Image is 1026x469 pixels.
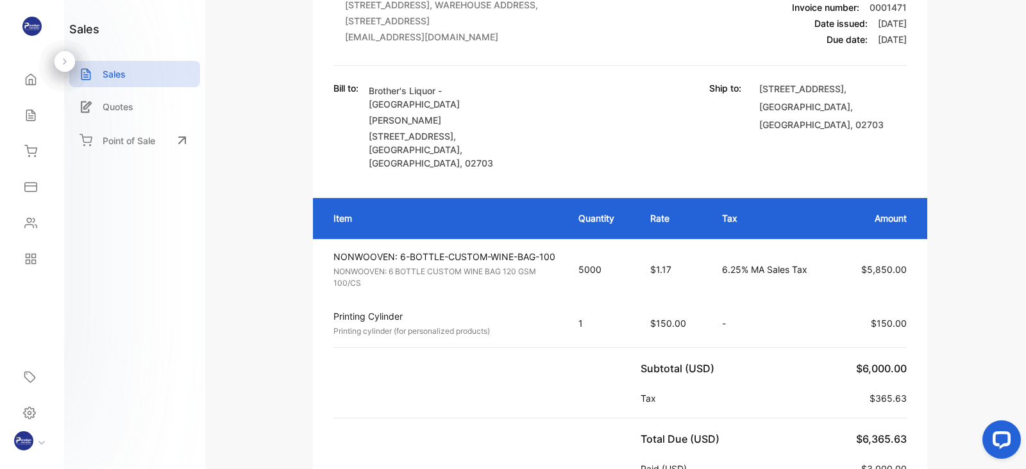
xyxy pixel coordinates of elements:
span: $365.63 [870,393,907,404]
span: , 02703 [850,119,884,130]
p: Tax [722,211,826,225]
span: Due date: [827,34,868,45]
img: logo [22,17,42,36]
span: $150.00 [650,318,686,329]
span: [DATE] [878,18,907,29]
p: - [722,317,826,330]
p: Printing Cylinder [333,309,555,323]
p: Ship to: [709,81,741,95]
span: [STREET_ADDRESS] [759,83,844,94]
p: Quantity [578,211,625,225]
p: [PERSON_NAME] [369,113,516,127]
p: Total Due (USD) [641,431,725,447]
a: Quotes [69,94,200,120]
p: [STREET_ADDRESS] [345,14,591,28]
p: Sales [103,67,126,81]
iframe: LiveChat chat widget [972,415,1026,469]
p: 6.25% MA Sales Tax [722,263,826,276]
p: NONWOOVEN: 6-BOTTLE-CUSTOM-WINE-BAG-100 [333,250,555,263]
p: [EMAIL_ADDRESS][DOMAIN_NAME] [345,30,591,44]
span: $5,850.00 [861,264,907,275]
p: Item [333,211,553,225]
span: $1.17 [650,264,671,275]
p: NONWOOVEN: 6 BOTTLE CUSTOM WINE BAG 120 GSM 100/CS [333,266,555,289]
p: Rate [650,211,696,225]
p: Quotes [103,100,133,113]
h1: sales [69,21,99,38]
span: , 02703 [460,158,493,169]
a: Sales [69,61,200,87]
span: Date issued: [814,18,868,29]
p: Tax [641,391,661,405]
span: $6,365.63 [856,432,907,445]
span: Invoice number: [792,2,859,13]
p: Brother's Liquor - [GEOGRAPHIC_DATA] [369,84,516,111]
p: Amount [851,211,907,225]
p: 5000 [578,263,625,276]
span: $6,000.00 [856,362,907,375]
p: Printing cylinder (for personalized products) [333,325,555,337]
p: Bill to: [333,81,358,95]
img: profile [14,431,33,450]
span: [STREET_ADDRESS] [369,131,453,142]
p: Subtotal (USD) [641,361,719,376]
span: [DATE] [878,34,907,45]
span: $150.00 [871,318,907,329]
span: 0001471 [870,2,907,13]
p: 1 [578,317,625,330]
a: Point of Sale [69,126,200,154]
p: Point of Sale [103,134,155,147]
